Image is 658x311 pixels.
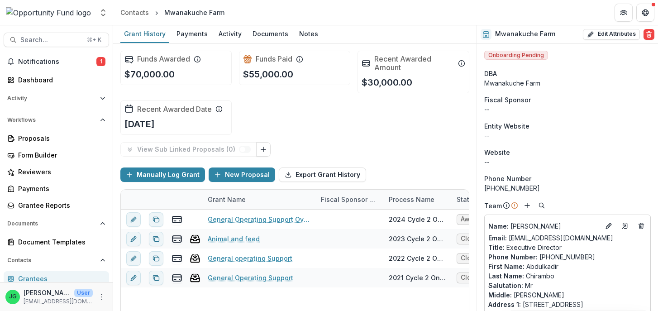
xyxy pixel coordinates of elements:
span: Workflows [7,117,96,123]
div: 2024 Cycle 2 Online [389,215,446,224]
div: 2022 Cycle 2 Online [389,254,446,263]
a: Document Templates [4,234,109,249]
div: Proposals [18,134,102,143]
nav: breadcrumb [117,6,228,19]
div: Jake Goodman [9,294,17,300]
button: Search... [4,33,109,47]
div: [PHONE_NUMBER] [484,183,651,193]
h2: Recent Awarded Amount [374,55,454,72]
button: Search [536,200,547,211]
a: Contacts [117,6,153,19]
div: Status [451,190,519,209]
button: Open Documents [4,216,109,231]
button: edit [126,212,141,227]
button: Manually Log Grant [120,167,205,182]
a: Grantee Reports [4,198,109,213]
a: Grantees [4,271,109,286]
a: Proposals [4,131,109,146]
button: Open Activity [4,91,109,105]
span: Salutation : [488,282,523,289]
div: Process Name [383,195,440,204]
div: Status [451,195,482,204]
a: Documents [249,25,292,43]
span: Activity [7,95,96,101]
button: view-payments [172,253,182,264]
span: Name : [488,222,509,230]
a: Reviewers [4,164,109,179]
span: Closed [461,274,483,282]
h2: Funds Paid [256,55,292,63]
p: Executive Director [488,243,647,252]
div: Process Name [383,190,451,209]
div: Mwanakuche Farm [164,8,224,17]
div: Fiscal Sponsor Name [315,190,383,209]
span: Closed [461,254,483,262]
a: Activity [215,25,245,43]
div: Contacts [120,8,149,17]
p: [STREET_ADDRESS] [488,300,647,309]
button: view-payments [172,234,182,244]
div: Documents [249,27,292,40]
div: Fiscal Sponsor Name [315,195,383,204]
button: Open entity switcher [97,4,110,22]
p: $70,000.00 [124,67,175,81]
h2: Mwanakuche Farm [495,30,555,38]
div: Payments [18,184,102,193]
button: Open Contacts [4,253,109,268]
h2: Recent Awarded Date [137,105,212,114]
div: Grantees [18,274,102,283]
a: Notes [296,25,322,43]
p: [PERSON_NAME] [488,290,647,300]
div: Form Builder [18,150,102,160]
span: Search... [20,36,81,44]
span: First Name : [488,263,524,270]
span: Website [484,148,510,157]
a: Animal and feed [208,234,260,244]
span: Last Name : [488,272,524,280]
button: Edit [603,220,614,231]
div: Grant Name [202,195,251,204]
span: Address 1 : [488,301,521,308]
button: Duplicate proposal [149,212,163,227]
p: [EMAIL_ADDRESS][DOMAIN_NAME] [24,297,93,306]
div: Payments [173,27,211,40]
a: Grant History [120,25,169,43]
img: Opportunity Fund logo [6,7,91,18]
button: Open Workflows [4,113,109,127]
button: view-payments [172,214,182,225]
button: edit [126,251,141,266]
button: Export Grant History [279,167,366,182]
div: Reviewers [18,167,102,177]
p: Chirambo [488,271,647,281]
button: edit [126,232,141,246]
p: [PERSON_NAME] [24,288,71,297]
p: Abdulkadir [488,262,647,271]
button: Delete [644,29,654,40]
span: Contacts [7,257,96,263]
span: Fiscal Sponsor [484,95,531,105]
div: Grant Name [202,190,315,209]
button: Get Help [636,4,654,22]
div: -- [484,131,651,140]
button: Deletes [636,220,647,231]
p: $55,000.00 [243,67,293,81]
button: New Proposal [209,167,275,182]
a: Go to contact [618,219,632,233]
span: Title : [488,244,505,251]
div: ⌘ + K [85,35,103,45]
div: 2021 Cycle 2 Online [389,273,446,282]
button: Duplicate proposal [149,271,163,285]
span: Documents [7,220,96,227]
button: More [96,292,107,302]
a: Payments [173,25,211,43]
button: Notifications1 [4,54,109,69]
button: Duplicate proposal [149,232,163,246]
a: Form Builder [4,148,109,163]
div: Document Templates [18,237,102,247]
p: View Sub Linked Proposals ( 0 ) [137,146,239,153]
button: Add [522,200,533,211]
span: Middle : [488,291,512,299]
